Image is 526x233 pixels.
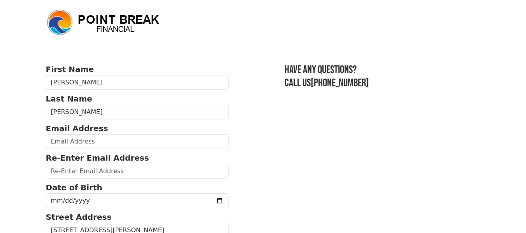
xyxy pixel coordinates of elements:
a: [PHONE_NUMBER] [311,77,369,89]
input: Re-Enter Email Address [46,164,229,179]
strong: Last Name [46,94,92,103]
input: Last Name [46,105,229,119]
strong: First Name [46,65,94,74]
img: logo.png [46,9,163,37]
h3: Call us [285,77,480,90]
strong: Re-Enter Email Address [46,153,149,163]
input: First Name [46,75,229,90]
strong: Email Address [46,124,108,133]
strong: Street Address [46,212,112,222]
h3: Have any questions? [285,63,480,77]
input: Email Address [46,134,229,149]
strong: Date of Birth [46,183,102,192]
